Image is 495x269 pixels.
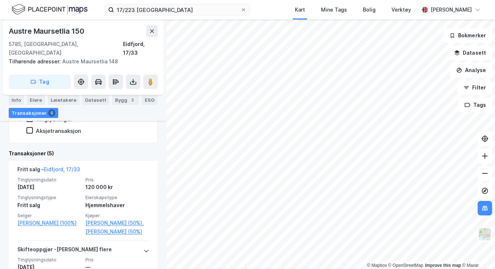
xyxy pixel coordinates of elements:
[367,263,387,268] a: Mapbox
[9,40,123,57] div: 5785, [GEOGRAPHIC_DATA], [GEOGRAPHIC_DATA]
[9,75,71,89] button: Tag
[363,5,376,14] div: Bolig
[295,5,305,14] div: Kart
[9,108,58,118] div: Transaksjoner
[17,213,81,219] span: Selger
[85,257,149,263] span: Pris
[82,95,109,105] div: Datasett
[321,5,347,14] div: Mine Tags
[17,245,112,257] div: Skifteoppgjør - [PERSON_NAME] flere
[448,46,492,60] button: Datasett
[431,5,472,14] div: [PERSON_NAME]
[457,80,492,95] button: Filter
[17,194,81,201] span: Tinglysningstype
[459,234,495,269] div: Kontrollprogram for chat
[443,28,492,43] button: Bokmerker
[48,109,55,117] div: 5
[478,227,492,241] img: Z
[459,234,495,269] iframe: Chat Widget
[17,183,81,192] div: [DATE]
[44,166,80,172] a: Eidfjord, 17/33
[85,183,149,192] div: 120 000 kr
[85,177,149,183] span: Pris
[17,257,81,263] span: Tinglysningsdato
[9,25,86,37] div: Austre Maursetlia 150
[9,95,24,105] div: Info
[114,4,241,15] input: Søk på adresse, matrikkel, gårdeiere, leietakere eller personer
[129,96,136,104] div: 2
[388,263,423,268] a: OpenStreetMap
[9,149,158,158] div: Transaksjoner (5)
[85,213,149,219] span: Kjøper
[85,194,149,201] span: Eierskapstype
[12,3,88,16] img: logo.f888ab2527a4732fd821a326f86c7f29.svg
[85,219,149,227] a: [PERSON_NAME] (50%),
[9,57,152,66] div: Austre Maursetlia 148
[9,58,62,64] span: Tilhørende adresser:
[85,201,149,210] div: Hjemmelshaver
[85,227,149,236] a: [PERSON_NAME] (50%)
[36,127,81,134] div: Aksjetransaksjon
[27,95,45,105] div: Eiere
[112,95,139,105] div: Bygg
[425,263,461,268] a: Improve this map
[48,95,79,105] div: Leietakere
[17,201,81,210] div: Fritt salg
[123,40,158,57] div: Eidfjord, 17/33
[17,177,81,183] span: Tinglysningsdato
[458,98,492,112] button: Tags
[17,219,81,227] a: [PERSON_NAME] (100%)
[450,63,492,77] button: Analyse
[392,5,411,14] div: Verktøy
[142,95,157,105] div: ESG
[17,165,80,177] div: Fritt salg -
